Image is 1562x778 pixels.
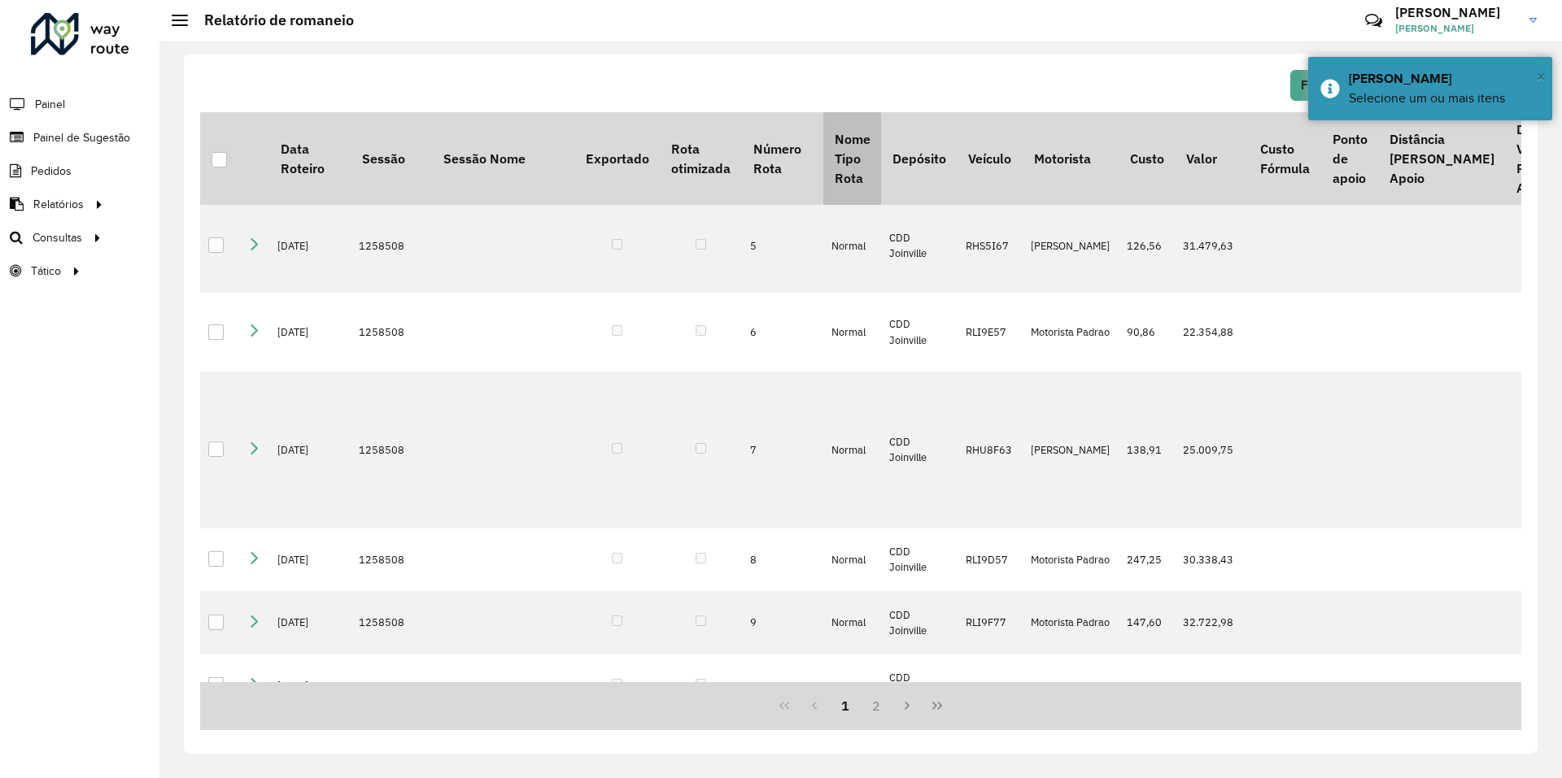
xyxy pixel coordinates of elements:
[958,293,1023,372] td: RLI9E57
[742,293,823,372] td: 6
[1537,64,1545,89] button: Close
[830,690,861,721] button: 1
[351,198,432,293] td: 1258508
[881,372,957,528] td: CDD Joinville
[1395,5,1517,20] h3: [PERSON_NAME]
[958,198,1023,293] td: RHS5I67
[1175,372,1249,528] td: 25.009,75
[33,229,82,246] span: Consultas
[351,591,432,654] td: 1258508
[31,263,61,280] span: Tático
[1119,372,1175,528] td: 138,91
[1023,372,1119,528] td: [PERSON_NAME]
[1119,654,1175,718] td: 70,71
[823,528,881,592] td: Normal
[742,654,823,718] td: 10
[1349,69,1540,89] div: Imprimir Romaneio
[881,654,957,718] td: CDD Joinville
[1023,528,1119,592] td: Motorista Padrao
[1175,591,1249,654] td: 32.722,98
[958,372,1023,528] td: RHU8F63
[351,293,432,372] td: 1258508
[881,528,957,592] td: CDD Joinville
[1023,293,1119,372] td: Motorista Padrao
[1023,654,1119,718] td: Motorista Padrao
[823,372,881,528] td: Normal
[1119,112,1175,205] th: Custo
[1175,528,1249,592] td: 30.338,43
[1537,67,1545,85] span: ×
[922,690,953,721] button: Last Page
[269,198,351,293] td: [DATE]
[823,654,881,718] td: ANS
[351,112,432,205] th: Sessão
[35,96,65,113] span: Painel
[861,690,892,721] button: 2
[269,112,351,205] th: Data Roteiro
[351,654,432,718] td: 1258508
[881,198,957,293] td: CDD Joinville
[742,198,823,293] td: 5
[1349,89,1540,108] div: Selecione um ou mais itens
[1290,70,1346,101] button: Filtrar
[958,591,1023,654] td: RLI9F77
[432,112,574,205] th: Sessão Nome
[742,112,823,205] th: Número Rota
[823,591,881,654] td: Normal
[1378,112,1505,205] th: Distância [PERSON_NAME] Apoio
[1119,591,1175,654] td: 147,60
[31,163,72,180] span: Pedidos
[1119,198,1175,293] td: 126,56
[1175,198,1249,293] td: 31.479,63
[823,198,881,293] td: Normal
[1356,3,1391,38] a: Contato Rápido
[1301,78,1336,92] span: Filtrar
[1395,21,1517,36] span: [PERSON_NAME]
[1175,654,1249,718] td: 68.514,89
[958,528,1023,592] td: RLI9D57
[269,528,351,592] td: [DATE]
[33,196,84,213] span: Relatórios
[269,372,351,528] td: [DATE]
[881,293,957,372] td: CDD Joinville
[1023,198,1119,293] td: [PERSON_NAME]
[1321,112,1378,205] th: Ponto de apoio
[881,591,957,654] td: CDD Joinville
[1175,112,1249,205] th: Valor
[742,591,823,654] td: 9
[269,654,351,718] td: [DATE]
[958,112,1023,205] th: Veículo
[33,129,130,146] span: Painel de Sugestão
[1175,293,1249,372] td: 22.354,88
[881,112,957,205] th: Depósito
[892,690,923,721] button: Next Page
[1023,591,1119,654] td: Motorista Padrao
[1119,528,1175,592] td: 247,25
[1249,112,1320,205] th: Custo Fórmula
[823,112,881,205] th: Nome Tipo Rota
[188,11,354,29] h2: Relatório de romaneio
[351,372,432,528] td: 1258508
[1023,112,1119,205] th: Motorista
[742,372,823,528] td: 7
[574,112,660,205] th: Exportado
[269,293,351,372] td: [DATE]
[1119,293,1175,372] td: 90,86
[958,654,1023,718] td: RLI9E07
[660,112,741,205] th: Rota otimizada
[351,528,432,592] td: 1258508
[823,293,881,372] td: Normal
[742,528,823,592] td: 8
[269,591,351,654] td: [DATE]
